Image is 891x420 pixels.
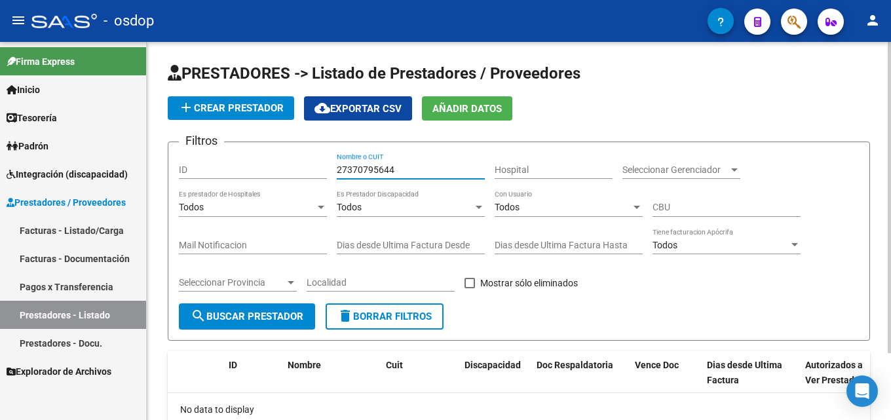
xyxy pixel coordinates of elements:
datatable-header-cell: Cuit [381,351,459,394]
span: Integración (discapacidad) [7,167,128,181]
mat-icon: search [191,308,206,324]
span: Exportar CSV [314,103,402,115]
mat-icon: cloud_download [314,100,330,116]
span: Nombre [288,360,321,370]
span: Cuit [386,360,403,370]
span: PRESTADORES -> Listado de Prestadores / Proveedores [168,64,580,83]
datatable-header-cell: Dias desde Ultima Factura [702,351,800,394]
span: Mostrar sólo eliminados [480,275,578,291]
span: Todos [179,202,204,212]
span: Inicio [7,83,40,97]
span: Todos [653,240,677,250]
button: Añadir Datos [422,96,512,121]
span: Autorizados a Ver Prestador [805,360,863,385]
mat-icon: add [178,100,194,115]
span: Vence Doc [635,360,679,370]
datatable-header-cell: Autorizados a Ver Prestador [800,351,872,394]
datatable-header-cell: ID [223,351,282,394]
datatable-header-cell: Vence Doc [630,351,702,394]
span: Buscar Prestador [191,311,303,322]
div: Open Intercom Messenger [846,375,878,407]
span: Doc Respaldatoria [537,360,613,370]
datatable-header-cell: Discapacidad [459,351,531,394]
span: Seleccionar Gerenciador [622,164,729,176]
span: - osdop [104,7,154,35]
span: Explorador de Archivos [7,364,111,379]
button: Crear Prestador [168,96,294,120]
span: Seleccionar Provincia [179,277,285,288]
span: Todos [495,202,520,212]
datatable-header-cell: Doc Respaldatoria [531,351,630,394]
span: Discapacidad [464,360,521,370]
datatable-header-cell: Nombre [282,351,381,394]
button: Borrar Filtros [326,303,444,330]
span: Tesorería [7,111,57,125]
span: Todos [337,202,362,212]
span: Crear Prestador [178,102,284,114]
button: Exportar CSV [304,96,412,121]
mat-icon: delete [337,308,353,324]
span: Dias desde Ultima Factura [707,360,782,385]
span: Añadir Datos [432,103,502,115]
span: Prestadores / Proveedores [7,195,126,210]
mat-icon: person [865,12,881,28]
h3: Filtros [179,132,224,150]
button: Buscar Prestador [179,303,315,330]
span: Firma Express [7,54,75,69]
span: Borrar Filtros [337,311,432,322]
span: Padrón [7,139,48,153]
mat-icon: menu [10,12,26,28]
span: ID [229,360,237,370]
